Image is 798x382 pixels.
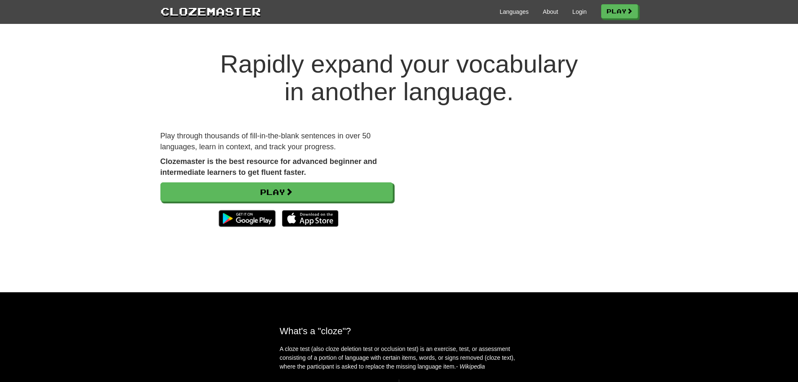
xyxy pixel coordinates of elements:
[601,4,638,18] a: Play
[160,3,261,19] a: Clozemaster
[280,345,519,371] p: A cloze test (also cloze deletion test or occlusion test) is an exercise, test, or assessment con...
[214,206,279,231] img: Get it on Google Play
[160,131,393,152] p: Play through thousands of fill-in-the-blank sentences in over 50 languages, learn in context, and...
[543,8,558,16] a: About
[160,157,377,177] strong: Clozemaster is the best resource for advanced beginner and intermediate learners to get fluent fa...
[160,182,393,202] a: Play
[280,326,519,336] h2: What's a "cloze"?
[282,210,338,227] img: Download_on_the_App_Store_Badge_US-UK_135x40-25178aeef6eb6b83b96f5f2d004eda3bffbb37122de64afbaef7...
[572,8,586,16] a: Login
[456,363,485,370] em: - Wikipedia
[500,8,529,16] a: Languages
